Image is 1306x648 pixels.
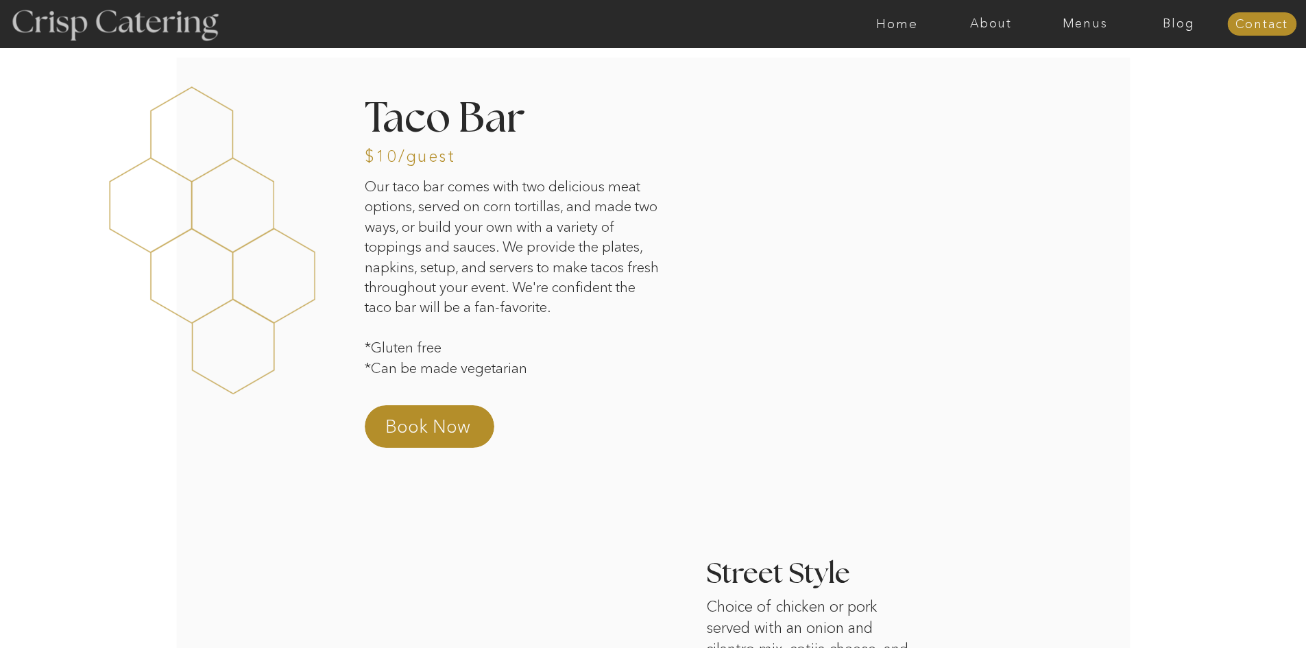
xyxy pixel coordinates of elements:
h2: Taco Bar [365,99,628,135]
a: Book Now [385,414,506,447]
a: Home [850,17,944,31]
a: Blog [1132,17,1226,31]
a: Menus [1038,17,1132,31]
h3: Street Style [706,560,925,590]
a: Contact [1227,18,1296,32]
a: About [944,17,1038,31]
p: Our taco bar comes with two delicious meat options, served on corn tortillas, and made two ways, ... [365,176,664,390]
h3: $10/guest [365,148,443,161]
